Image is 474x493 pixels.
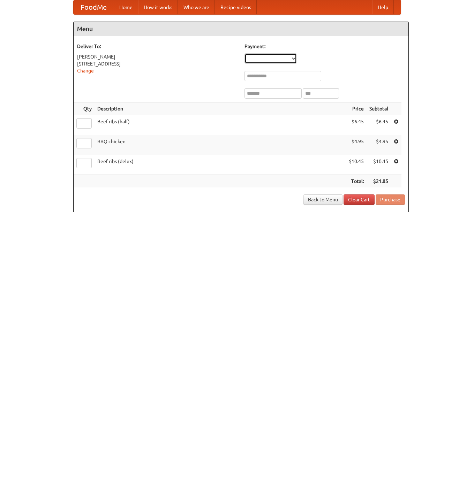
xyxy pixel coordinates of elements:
td: Beef ribs (half) [95,115,346,135]
th: Total: [346,175,367,188]
a: Who we are [178,0,215,14]
td: $6.45 [367,115,391,135]
div: [PERSON_NAME] [77,53,238,60]
td: Beef ribs (delux) [95,155,346,175]
td: $6.45 [346,115,367,135]
a: FoodMe [74,0,114,14]
th: Subtotal [367,102,391,115]
th: $21.85 [367,175,391,188]
a: Clear Cart [344,194,375,205]
a: Home [114,0,138,14]
h5: Deliver To: [77,43,238,50]
a: Recipe videos [215,0,257,14]
th: Price [346,102,367,115]
td: $4.95 [367,135,391,155]
a: Back to Menu [303,194,343,205]
a: Change [77,68,94,74]
td: $4.95 [346,135,367,155]
a: How it works [138,0,178,14]
div: [STREET_ADDRESS] [77,60,238,67]
th: Qty [74,102,95,115]
td: BBQ chicken [95,135,346,155]
a: Help [372,0,394,14]
td: $10.45 [346,155,367,175]
th: Description [95,102,346,115]
h4: Menu [74,22,408,36]
button: Purchase [376,194,405,205]
h5: Payment: [244,43,405,50]
td: $10.45 [367,155,391,175]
